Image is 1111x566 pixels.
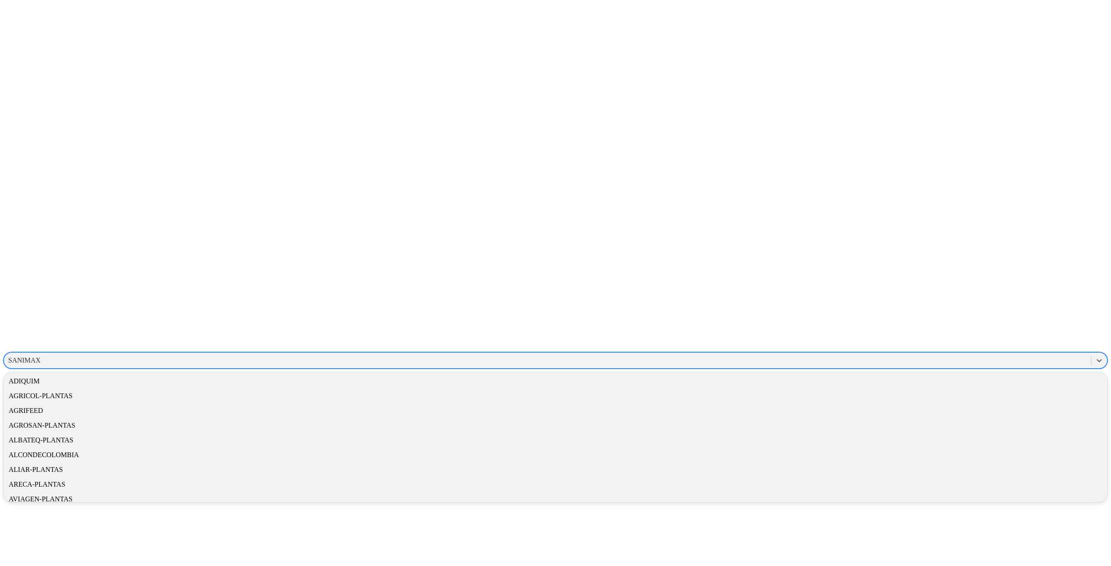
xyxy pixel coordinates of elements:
[3,492,1108,507] div: AVIAGEN-PLANTAS
[3,477,1108,492] div: ARECA-PLANTAS
[3,448,1108,462] div: ALCONDECOLOMBIA
[3,403,1108,418] div: AGRIFEED
[3,389,1108,403] div: AGRICOL-PLANTAS
[8,357,41,364] div: SANIMAX
[3,374,1108,389] div: ADIQUIM
[3,462,1108,477] div: ALIAR-PLANTAS
[3,418,1108,433] div: AGROSAN-PLANTAS
[3,433,1108,448] div: ALBATEQ-PLANTAS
